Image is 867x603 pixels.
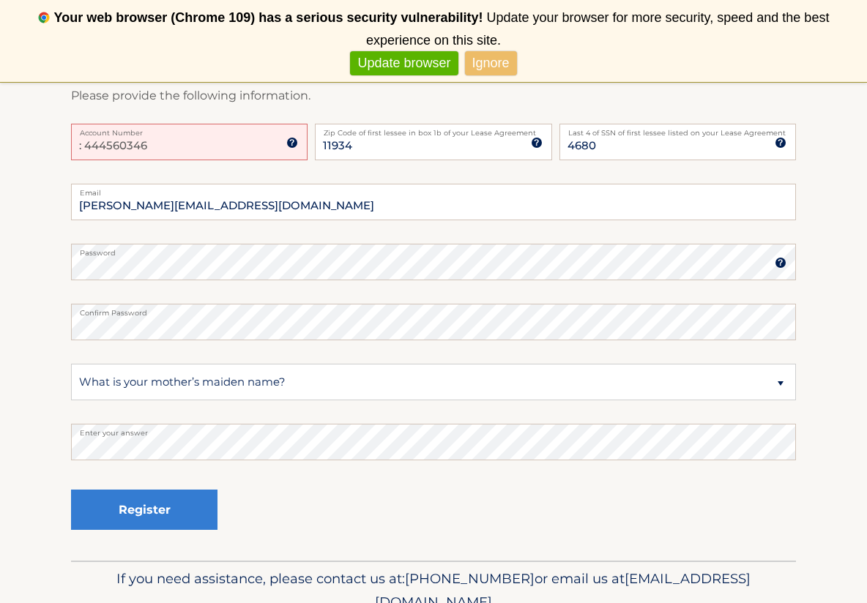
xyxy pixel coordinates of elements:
[71,244,796,255] label: Password
[71,304,796,315] label: Confirm Password
[405,570,535,587] span: [PHONE_NUMBER]
[286,137,298,149] img: tooltip.svg
[775,257,786,269] img: tooltip.svg
[315,124,551,135] label: Zip Code of first lessee in box 1b of your Lease Agreement
[71,184,796,195] label: Email
[71,124,308,135] label: Account Number
[559,124,796,135] label: Last 4 of SSN of first lessee listed on your Lease Agreement
[71,124,308,160] input: Account Number
[465,51,517,75] a: Ignore
[71,86,796,106] p: Please provide the following information.
[71,424,796,435] label: Enter your answer
[350,51,458,75] a: Update browser
[775,137,786,149] img: tooltip.svg
[366,10,829,48] span: Update your browser for more security, speed and the best experience on this site.
[71,490,217,530] button: Register
[559,124,796,160] input: SSN or EIN (last 4 digits only)
[54,10,483,25] b: Your web browser (Chrome 109) has a serious security vulnerability!
[71,184,796,220] input: Email
[315,124,551,160] input: Zip Code
[531,137,543,149] img: tooltip.svg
